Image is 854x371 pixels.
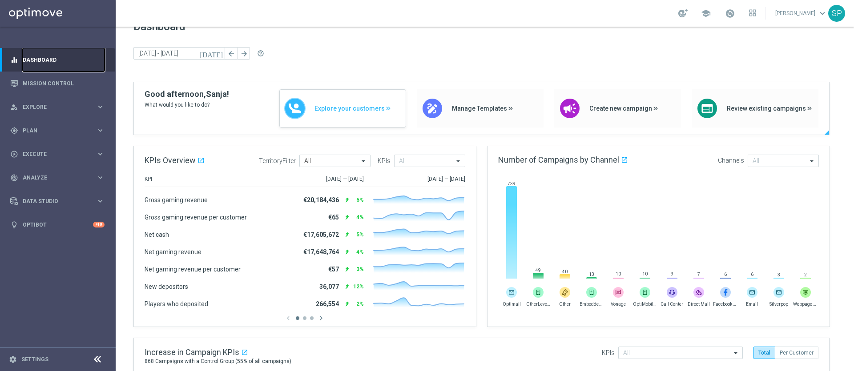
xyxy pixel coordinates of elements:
[10,150,18,158] i: play_circle_outline
[701,8,711,18] span: school
[96,173,105,182] i: keyboard_arrow_right
[96,197,105,205] i: keyboard_arrow_right
[23,48,105,72] a: Dashboard
[10,48,105,72] div: Dashboard
[774,7,828,20] a: [PERSON_NAME]keyboard_arrow_down
[10,56,105,64] button: equalizer Dashboard
[23,199,96,204] span: Data Studio
[10,174,96,182] div: Analyze
[10,56,18,64] i: equalizer
[23,128,96,133] span: Plan
[96,150,105,158] i: keyboard_arrow_right
[23,175,96,180] span: Analyze
[23,152,96,157] span: Execute
[10,127,18,135] i: gps_fixed
[10,150,96,158] div: Execute
[10,174,18,182] i: track_changes
[10,103,96,111] div: Explore
[10,80,105,87] button: Mission Control
[23,213,93,236] a: Optibot
[828,5,845,22] div: SP
[10,198,105,205] button: Data Studio keyboard_arrow_right
[10,221,105,228] button: lightbulb Optibot +10
[10,174,105,181] button: track_changes Analyze keyboard_arrow_right
[23,72,105,95] a: Mission Control
[9,355,17,363] i: settings
[96,103,105,111] i: keyboard_arrow_right
[10,72,105,95] div: Mission Control
[93,222,105,227] div: +10
[23,104,96,110] span: Explore
[10,151,105,158] button: play_circle_outline Execute keyboard_arrow_right
[10,213,105,236] div: Optibot
[10,221,18,229] i: lightbulb
[10,197,96,205] div: Data Studio
[818,8,827,18] span: keyboard_arrow_down
[96,126,105,135] i: keyboard_arrow_right
[10,127,105,134] button: gps_fixed Plan keyboard_arrow_right
[10,103,18,111] i: person_search
[10,104,105,111] button: person_search Explore keyboard_arrow_right
[10,127,96,135] div: Plan
[21,357,48,362] a: Settings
